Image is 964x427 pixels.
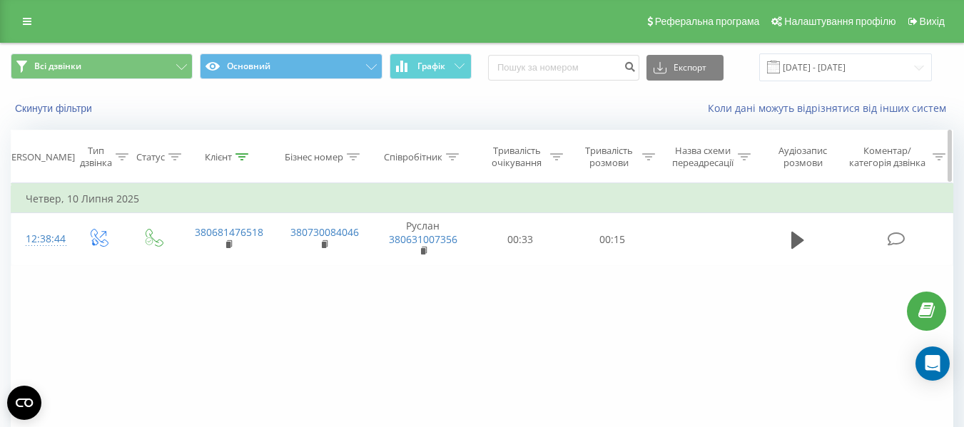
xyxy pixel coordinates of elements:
[646,55,724,81] button: Експорт
[195,225,263,239] a: 380681476518
[915,346,950,381] div: Open Intercom Messenger
[671,145,734,169] div: Назва схеми переадресації
[390,53,472,79] button: Графік
[389,232,457,246] a: 380631007356
[708,101,953,115] a: Коли дані можуть відрізнятися вiд інших систем
[655,16,760,27] span: Реферальна програма
[11,53,193,79] button: Всі дзвінки
[579,145,639,169] div: Тривалість розмови
[384,151,442,163] div: Співробітник
[285,151,343,163] div: Бізнес номер
[200,53,382,79] button: Основний
[290,225,359,239] a: 380730084046
[767,145,839,169] div: Аудіозапис розмови
[488,55,639,81] input: Пошук за номером
[487,145,547,169] div: Тривалість очікування
[475,213,567,266] td: 00:33
[7,386,41,420] button: Open CMP widget
[136,151,165,163] div: Статус
[80,145,112,169] div: Тип дзвінка
[372,213,475,266] td: Руслан
[846,145,929,169] div: Коментар/категорія дзвінка
[11,102,99,115] button: Скинути фільтри
[920,16,945,27] span: Вихід
[567,213,659,266] td: 00:15
[11,185,953,213] td: Четвер, 10 Липня 2025
[784,16,895,27] span: Налаштування профілю
[26,225,56,253] div: 12:38:44
[205,151,232,163] div: Клієнт
[34,61,81,72] span: Всі дзвінки
[3,151,75,163] div: [PERSON_NAME]
[417,61,445,71] span: Графік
